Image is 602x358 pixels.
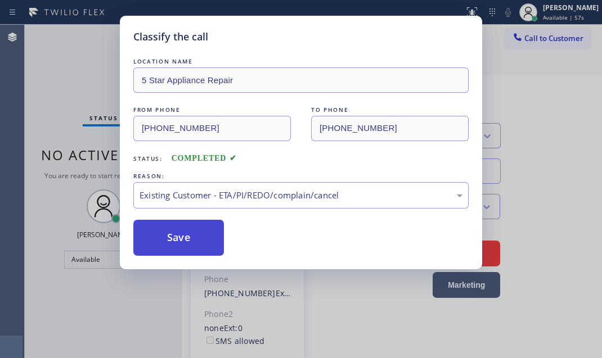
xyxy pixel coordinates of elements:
span: COMPLETED [172,154,237,162]
div: LOCATION NAME [133,56,469,67]
div: Existing Customer - ETA/PI/REDO/complain/cancel [140,189,462,202]
input: To phone [311,116,469,141]
span: Status: [133,155,163,162]
div: TO PHONE [311,104,469,116]
h5: Classify the call [133,29,208,44]
input: From phone [133,116,291,141]
div: FROM PHONE [133,104,291,116]
div: REASON: [133,170,469,182]
button: Save [133,220,224,256]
